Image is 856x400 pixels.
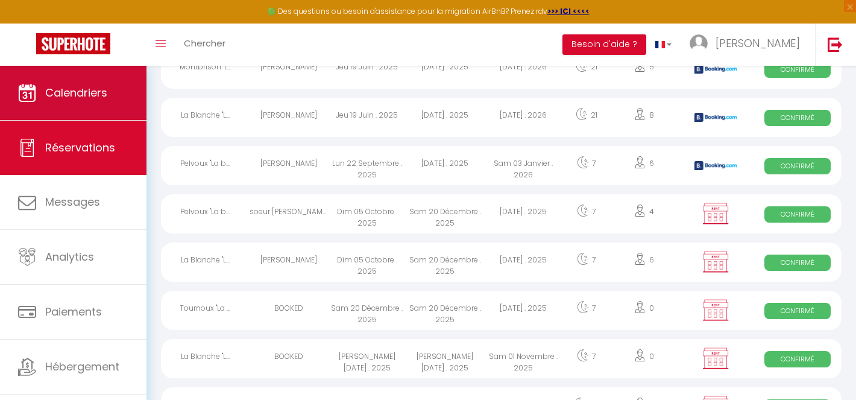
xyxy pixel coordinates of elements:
span: Paiements [45,304,102,319]
img: Super Booking [36,33,110,54]
span: [PERSON_NAME] [716,36,800,51]
span: Réservations [45,140,115,155]
button: Besoin d'aide ? [562,34,646,55]
span: Analytics [45,249,94,264]
span: Calendriers [45,85,107,100]
a: >>> ICI <<<< [547,6,590,16]
span: Messages [45,194,100,209]
a: ... [PERSON_NAME] [681,24,815,66]
span: Hébergement [45,359,119,374]
img: logout [828,37,843,52]
img: ... [690,34,708,52]
span: Chercher [184,37,225,49]
a: Chercher [175,24,234,66]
